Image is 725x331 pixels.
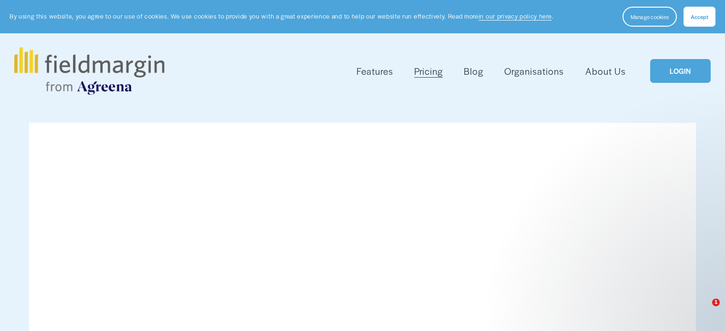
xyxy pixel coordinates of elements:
a: Blog [464,63,483,79]
a: About Us [585,63,626,79]
span: Accept [691,13,708,20]
button: Manage cookies [623,7,677,27]
a: in our privacy policy here [479,12,552,20]
span: Features [357,64,393,78]
span: Manage cookies [631,13,669,20]
img: fieldmargin.com [14,47,164,95]
iframe: Intercom live chat [693,299,715,321]
a: LOGIN [650,59,710,83]
span: 1 [712,299,720,306]
button: Accept [684,7,715,27]
a: Pricing [414,63,443,79]
p: By using this website, you agree to our use of cookies. We use cookies to provide you with a grea... [10,12,553,21]
a: Organisations [504,63,564,79]
a: folder dropdown [357,63,393,79]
